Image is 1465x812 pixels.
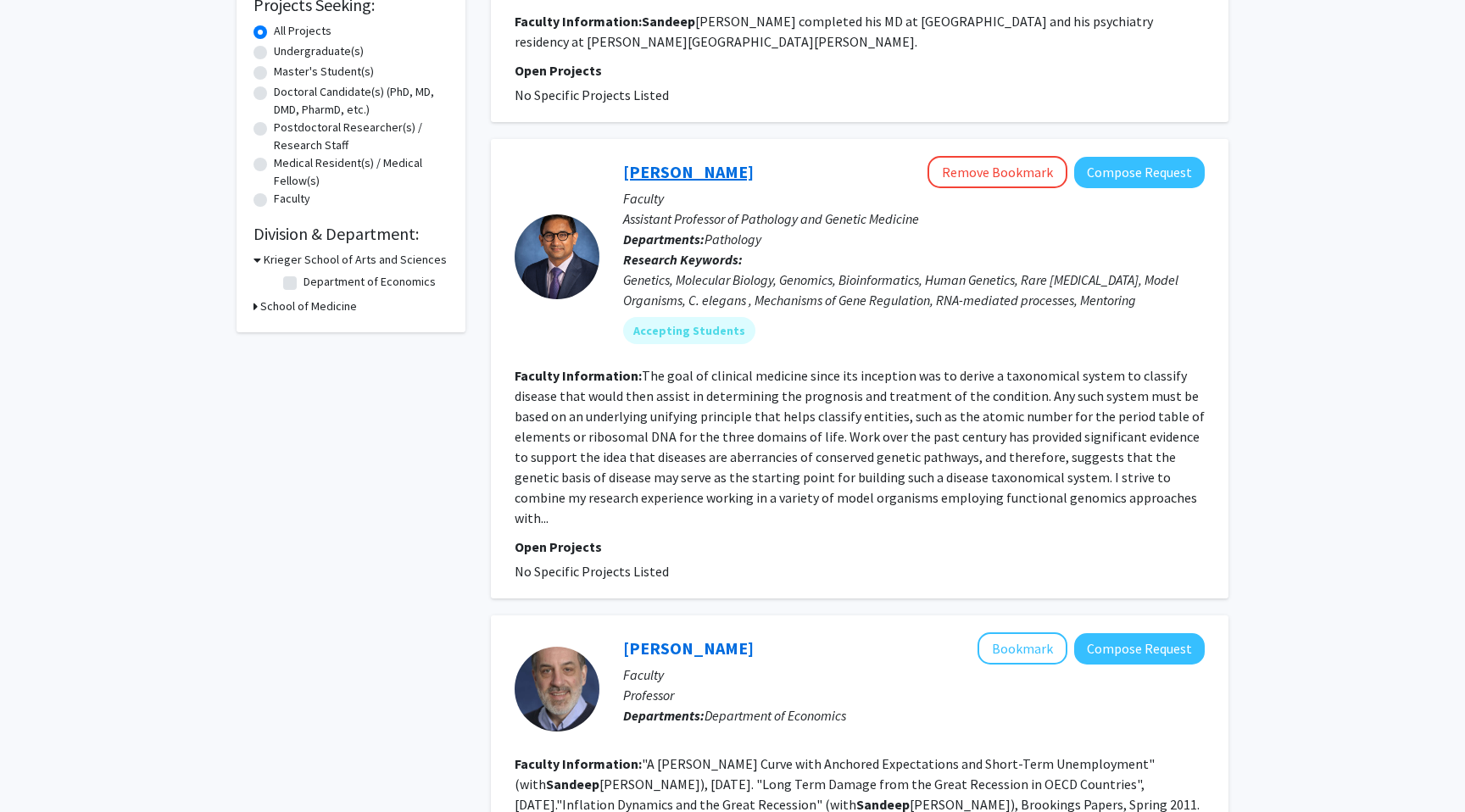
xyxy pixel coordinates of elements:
[253,224,448,244] h2: Division & Department:
[623,161,754,182] a: [PERSON_NAME]
[274,22,331,40] label: All Projects
[274,63,374,81] label: Master's Student(s)
[515,367,642,384] b: Faculty Information:
[623,637,754,659] a: [PERSON_NAME]
[515,563,669,580] span: No Specific Projects Listed
[978,632,1067,665] button: Add Laurence Ball to Bookmarks
[623,317,755,344] mat-chip: Accepting Students
[623,665,1205,685] p: Faculty
[705,231,761,247] span: Pathology
[927,156,1067,188] button: Remove Bookmark
[515,13,1153,50] fg-read-more: [PERSON_NAME] completed his MD at [GEOGRAPHIC_DATA] and his psychiatry residency at [PERSON_NAME]...
[623,707,705,724] b: Departments:
[274,119,448,154] label: Postdoctoral Researcher(s) / Research Staff
[304,273,436,291] label: Department of Economics
[1074,633,1205,665] button: Compose Request to Laurence Ball
[623,188,1205,209] p: Faculty
[515,367,1205,526] fg-read-more: The goal of clinical medicine since its inception was to derive a taxonomical system to classify ...
[264,251,447,269] h3: Krieger School of Arts and Sciences
[623,209,1205,229] p: Assistant Professor of Pathology and Genetic Medicine
[274,42,364,60] label: Undergraduate(s)
[515,755,642,772] b: Faculty Information:
[1074,157,1205,188] button: Compose Request to Sandeep Wontakal
[705,707,846,724] span: Department of Economics
[515,60,1205,81] p: Open Projects
[623,231,705,247] b: Departments:
[274,83,448,119] label: Doctoral Candidate(s) (PhD, MD, DMD, PharmD, etc.)
[546,776,599,793] b: Sandeep
[515,537,1205,557] p: Open Projects
[642,13,695,30] b: Sandeep
[623,270,1205,310] div: Genetics, Molecular Biology, Genomics, Bioinformatics, Human Genetics, Rare [MEDICAL_DATA], Model...
[515,86,669,103] span: No Specific Projects Listed
[623,251,743,268] b: Research Keywords:
[623,685,1205,705] p: Professor
[515,13,642,30] b: Faculty Information:
[274,190,310,208] label: Faculty
[260,298,357,315] h3: School of Medicine
[13,736,72,799] iframe: Chat
[274,154,448,190] label: Medical Resident(s) / Medical Fellow(s)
